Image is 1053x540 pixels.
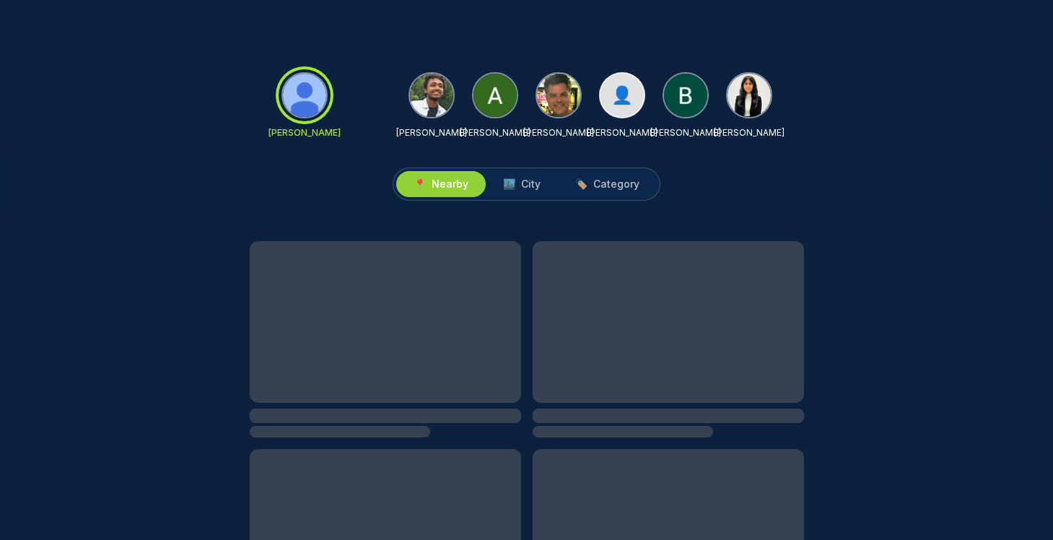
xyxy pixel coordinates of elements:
p: [PERSON_NAME] [523,127,594,139]
button: 🏷️Category [558,171,657,197]
p: [PERSON_NAME] [587,127,657,139]
button: 📍Nearby [396,171,486,197]
img: Brendan Delumpa [664,74,707,117]
span: 🏙️ [503,177,515,191]
img: KHUSHI KASTURIYA [728,74,771,117]
span: 📍 [414,177,426,191]
button: 🏙️City [486,171,558,197]
p: [PERSON_NAME] [714,127,785,139]
img: NIKHIL AGARWAL [410,74,453,117]
span: 👤 [611,84,633,107]
img: Kevin Baldwin [537,74,580,117]
p: [PERSON_NAME] [650,127,721,139]
img: Anna Miller [473,74,517,117]
p: [PERSON_NAME] [268,127,341,139]
span: Nearby [432,177,468,191]
span: Category [593,177,639,191]
p: [PERSON_NAME] [460,127,530,139]
span: 🏷️ [575,177,587,191]
span: City [521,177,541,191]
p: [PERSON_NAME] [396,127,467,139]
